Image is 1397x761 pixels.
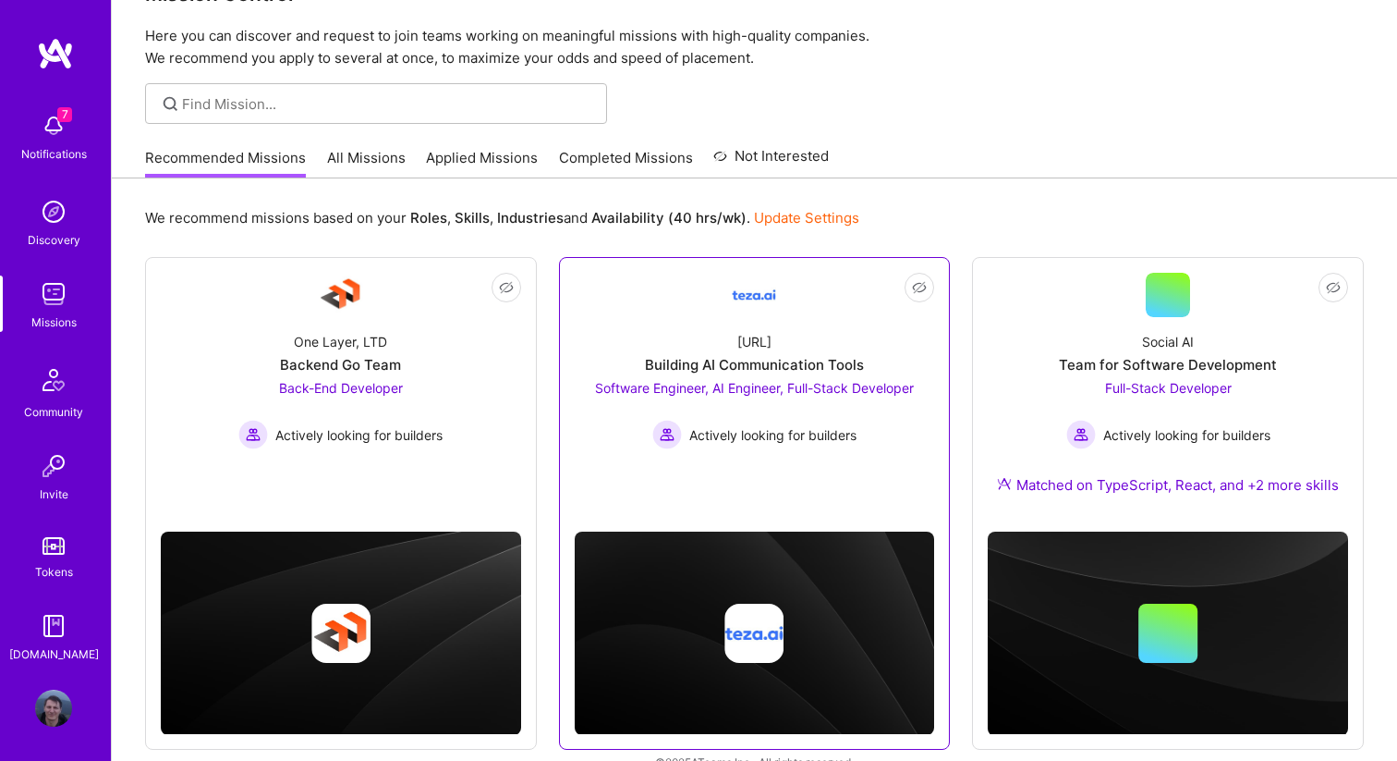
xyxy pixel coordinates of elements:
a: User Avatar [30,690,77,727]
a: Social AITeam for Software DevelopmentFull-Stack Developer Actively looking for buildersActively ... [988,273,1348,517]
b: Roles [410,209,447,227]
span: Back-End Developer [279,380,403,396]
span: Actively looking for builders [1103,425,1270,445]
img: teamwork [35,276,72,313]
img: Actively looking for builders [1066,420,1096,449]
img: Actively looking for builders [652,420,682,449]
div: Matched on TypeScript, React, and +2 more skills [997,475,1339,495]
a: All Missions [327,148,406,178]
img: Actively looking for builders [238,420,268,449]
div: Team for Software Development [1059,355,1277,374]
img: guide book [35,608,72,644]
div: Discovery [28,230,80,250]
span: Actively looking for builders [275,425,443,445]
a: Recommended Missions [145,148,306,178]
span: 7 [57,107,72,122]
div: Social AI [1142,332,1194,351]
a: Completed Missions [559,148,693,178]
div: Missions [31,313,77,332]
img: Company Logo [732,273,776,317]
img: Company Logo [319,273,363,317]
div: One Layer, LTD [294,332,387,351]
a: Not Interested [713,145,829,178]
img: discovery [35,193,72,230]
img: logo [37,37,74,70]
p: We recommend missions based on your , , and . [145,208,859,227]
div: [URL] [737,332,771,351]
img: bell [35,107,72,144]
img: Company logo [724,604,784,663]
div: Backend Go Team [280,355,401,374]
span: Full-Stack Developer [1105,380,1232,396]
p: Here you can discover and request to join teams working on meaningful missions with high-quality ... [145,25,1364,69]
div: Community [24,402,83,422]
b: Skills [455,209,490,227]
span: Software Engineer, AI Engineer, Full-Stack Developer [595,380,914,396]
a: Update Settings [754,209,859,227]
b: Industries [497,209,564,227]
img: cover [988,532,1348,735]
i: icon EyeClosed [499,280,514,295]
img: User Avatar [35,690,72,727]
b: Availability (40 hrs/wk) [591,209,747,227]
i: icon EyeClosed [1326,280,1341,295]
a: Company Logo[URL]Building AI Communication ToolsSoftware Engineer, AI Engineer, Full-Stack Develo... [575,273,935,497]
div: Building AI Communication Tools [645,355,864,374]
i: icon EyeClosed [912,280,927,295]
img: Company logo [311,604,371,663]
i: icon SearchGrey [160,93,181,115]
div: Invite [40,485,68,504]
img: Invite [35,448,72,485]
img: cover [161,532,521,735]
span: Actively looking for builders [689,425,856,445]
div: Tokens [35,562,73,582]
input: Find Mission... [182,94,593,114]
a: Company LogoOne Layer, LTDBackend Go TeamBack-End Developer Actively looking for buildersActively... [161,273,521,497]
img: Community [31,358,76,402]
div: [DOMAIN_NAME] [9,644,99,664]
img: Ateam Purple Icon [997,476,1012,491]
img: cover [575,532,935,735]
div: Notifications [21,144,87,164]
a: Applied Missions [426,148,538,178]
img: tokens [43,537,65,555]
